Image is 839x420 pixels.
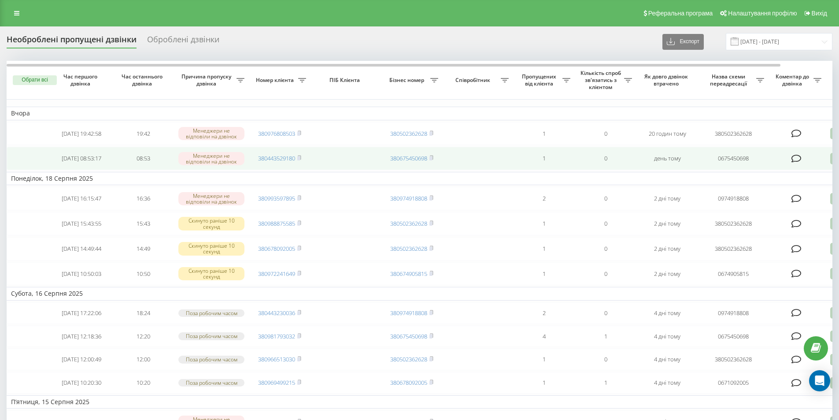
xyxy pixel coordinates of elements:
td: 4 [513,326,575,347]
td: 14:49 [112,237,174,260]
td: 1 [513,147,575,170]
span: Назва схеми переадресації [702,73,756,87]
span: Бізнес номер [385,77,430,84]
a: 380974918808 [390,194,427,202]
div: Поза робочим часом [178,379,244,387]
td: 1 [513,122,575,145]
button: Обрати всі [13,75,57,85]
td: [DATE] 12:00:49 [51,349,112,370]
td: [DATE] 17:22:06 [51,302,112,324]
a: 380981793032 [258,332,295,340]
a: 380675450698 [390,332,427,340]
td: 2 дні тому [636,187,698,210]
td: 2 [513,187,575,210]
td: 12:00 [112,349,174,370]
span: ПІБ Клієнта [318,77,373,84]
td: [DATE] 10:50:03 [51,262,112,286]
td: 19:42 [112,122,174,145]
a: 380443230036 [258,309,295,317]
td: 4 дні тому [636,349,698,370]
a: 380966513030 [258,355,295,363]
td: 1 [513,349,575,370]
a: 380502362628 [390,355,427,363]
div: Оброблені дзвінки [147,35,219,48]
td: [DATE] 10:20:30 [51,372,112,394]
td: 0 [575,237,636,260]
td: 0671092005 [698,372,769,394]
a: 380675450698 [390,154,427,162]
td: 0 [575,349,636,370]
td: 4 дні тому [636,372,698,394]
td: 380502362628 [698,349,769,370]
a: 380674905815 [390,270,427,278]
span: Час першого дзвінка [58,73,105,87]
td: 1 [513,372,575,394]
span: Причина пропуску дзвінка [178,73,237,87]
td: [DATE] 15:43:55 [51,212,112,235]
span: Кількість спроб зв'язатись з клієнтом [579,70,624,90]
div: Поза робочим часом [178,332,244,340]
td: 1 [575,326,636,347]
td: 0675450698 [698,147,769,170]
td: [DATE] 08:53:17 [51,147,112,170]
td: 1 [513,212,575,235]
a: 380974918808 [390,309,427,317]
a: 380969499215 [258,379,295,387]
a: 380988875585 [258,219,295,227]
td: 1 [513,262,575,286]
div: Скинуто раніше 10 секунд [178,217,244,230]
div: Скинуто раніше 10 секунд [178,242,244,255]
td: 4 дні тому [636,326,698,347]
td: 380502362628 [698,122,769,145]
td: 18:24 [112,302,174,324]
span: Номер клієнта [253,77,298,84]
td: 2 дні тому [636,212,698,235]
span: Співробітник [447,77,501,84]
a: 380502362628 [390,130,427,138]
span: Як довго дзвінок втрачено [643,73,691,87]
td: 0675450698 [698,326,769,347]
span: Вихід [812,10,827,17]
a: 380976808503 [258,130,295,138]
span: Пропущених від клієнта [517,73,562,87]
td: 0 [575,122,636,145]
td: 4 дні тому [636,302,698,324]
span: Час останнього дзвінка [119,73,167,87]
div: Менеджери не відповіли на дзвінок [178,192,244,205]
td: 15:43 [112,212,174,235]
div: Менеджери не відповіли на дзвінок [178,152,244,165]
td: [DATE] 19:42:58 [51,122,112,145]
td: 12:20 [112,326,174,347]
td: 2 [513,302,575,324]
a: 380993597895 [258,194,295,202]
td: [DATE] 14:49:44 [51,237,112,260]
div: Менеджери не відповіли на дзвінок [178,127,244,140]
span: Коментар до дзвінка [773,73,813,87]
a: 380972241649 [258,270,295,278]
a: 380678092005 [390,379,427,387]
td: 16:36 [112,187,174,210]
td: 2 дні тому [636,262,698,286]
td: 1 [575,372,636,394]
td: 380502362628 [698,237,769,260]
td: 0 [575,212,636,235]
div: Поза робочим часом [178,309,244,317]
td: 0974918808 [698,187,769,210]
td: 10:20 [112,372,174,394]
button: Експорт [662,34,704,50]
div: Поза робочим часом [178,356,244,363]
td: 2 дні тому [636,237,698,260]
a: 380678092005 [258,245,295,253]
td: 0 [575,147,636,170]
td: 380502362628 [698,212,769,235]
a: 380502362628 [390,245,427,253]
span: Налаштування профілю [728,10,797,17]
td: 1 [513,237,575,260]
td: день тому [636,147,698,170]
span: Реферальна програма [648,10,713,17]
td: 0 [575,302,636,324]
td: 0 [575,262,636,286]
td: 0 [575,187,636,210]
a: 380443529180 [258,154,295,162]
td: [DATE] 12:18:36 [51,326,112,347]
